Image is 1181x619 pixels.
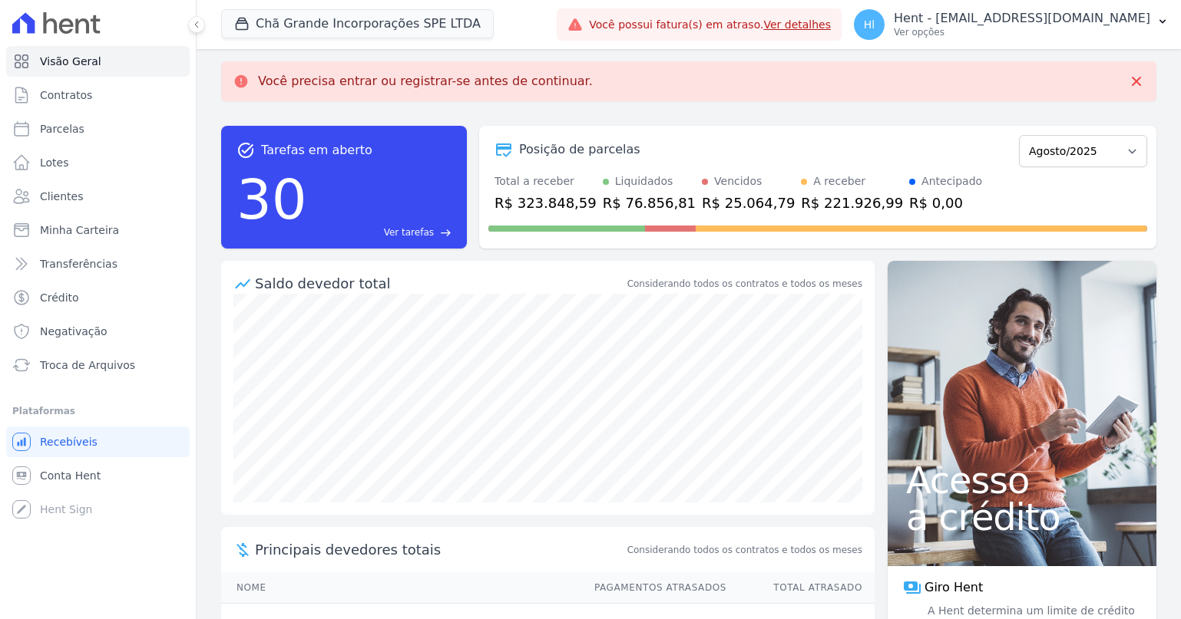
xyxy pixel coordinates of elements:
[6,282,190,313] a: Crédito
[6,350,190,380] a: Troca de Arquivos
[40,121,84,137] span: Parcelas
[40,54,101,69] span: Visão Geral
[921,173,982,189] div: Antecipado
[440,227,452,239] span: east
[519,140,640,159] div: Posição de parcelas
[842,3,1181,46] button: Hl Hent - [EMAIL_ADDRESS][DOMAIN_NAME] Ver opções
[255,539,624,560] span: Principais devedores totais
[580,572,727,604] th: Pagamentos Atrasados
[702,193,795,213] div: R$ 25.064,79
[221,572,580,604] th: Nome
[6,80,190,110] a: Contratos
[40,87,92,103] span: Contratos
[12,402,184,420] div: Plataformas
[255,273,624,294] div: Saldo devedor total
[261,141,372,160] span: Tarefas em aberto
[589,17,831,33] span: Você possui fatura(s) em atraso.
[603,193,696,213] div: R$ 76.856,81
[763,18,831,31] a: Ver detalhes
[237,141,255,160] span: task_alt
[40,290,79,305] span: Crédito
[909,193,982,213] div: R$ 0,00
[6,460,190,491] a: Conta Hent
[627,543,862,557] span: Considerando todos os contratos e todos os meses
[495,173,597,189] div: Total a receber
[6,426,190,457] a: Recebíveis
[615,173,673,189] div: Liquidados
[40,357,135,373] span: Troca de Arquivos
[6,249,190,279] a: Transferências
[813,173,865,189] div: A receber
[6,215,190,245] a: Minha Carteira
[384,226,434,239] span: Ver tarefas
[6,181,190,212] a: Clientes
[40,189,83,204] span: Clientes
[864,19,875,30] span: Hl
[6,316,190,347] a: Negativação
[801,193,903,213] div: R$ 221.926,99
[40,256,117,272] span: Transferências
[906,462,1138,499] span: Acesso
[6,46,190,77] a: Visão Geral
[40,468,101,483] span: Conta Hent
[237,160,307,239] div: 30
[313,226,452,239] a: Ver tarefas east
[894,11,1150,26] p: Hent - [EMAIL_ADDRESS][DOMAIN_NAME]
[906,499,1138,535] span: a crédito
[221,9,494,38] button: Chã Grande Incorporações SPE LTDA
[6,147,190,178] a: Lotes
[727,572,875,604] th: Total Atrasado
[627,277,862,291] div: Considerando todos os contratos e todos os meses
[40,155,69,170] span: Lotes
[894,26,1150,38] p: Ver opções
[925,578,983,597] span: Giro Hent
[40,222,119,238] span: Minha Carteira
[258,74,593,89] p: Você precisa entrar ou registrar-se antes de continuar.
[40,324,108,339] span: Negativação
[495,193,597,213] div: R$ 323.848,59
[6,114,190,144] a: Parcelas
[40,434,98,449] span: Recebíveis
[714,173,762,189] div: Vencidos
